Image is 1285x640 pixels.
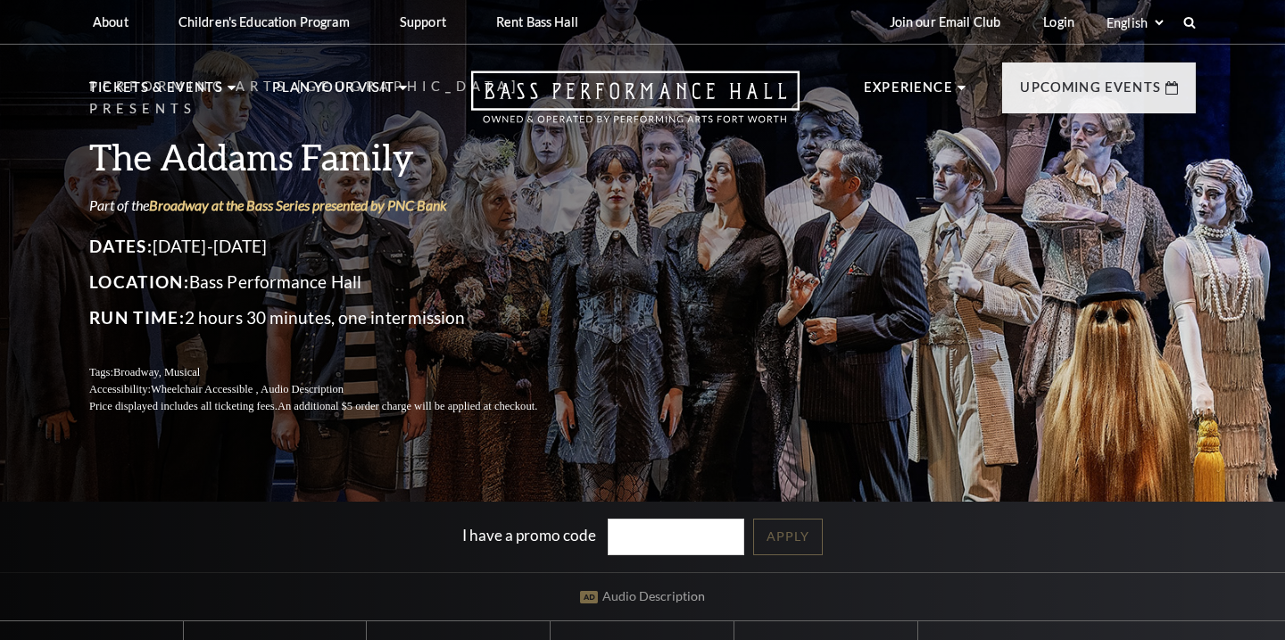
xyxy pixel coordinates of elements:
p: 2 hours 30 minutes, one intermission [89,303,580,332]
p: Tickets & Events [89,77,223,109]
h3: The Addams Family [89,134,580,179]
span: Dates: [89,236,153,256]
p: Bass Performance Hall [89,268,580,296]
p: Support [400,14,446,29]
p: Price displayed includes all ticketing fees. [89,398,580,415]
p: Part of the [89,195,580,215]
p: Accessibility: [89,381,580,398]
span: Run Time: [89,307,185,328]
span: An additional $5 order charge will be applied at checkout. [278,400,537,412]
p: Experience [864,77,953,109]
p: Children's Education Program [178,14,350,29]
p: About [93,14,128,29]
select: Select: [1103,14,1166,31]
label: I have a promo code [462,526,596,544]
span: Broadway, Musical [113,366,200,378]
p: [DATE]-[DATE] [89,232,580,261]
p: Tags: [89,364,580,381]
a: Broadway at the Bass Series presented by PNC Bank [149,196,447,213]
span: Wheelchair Accessible , Audio Description [151,383,344,395]
p: Upcoming Events [1020,77,1161,109]
span: Location: [89,271,189,292]
p: Plan Your Visit [272,77,394,109]
p: Rent Bass Hall [496,14,578,29]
